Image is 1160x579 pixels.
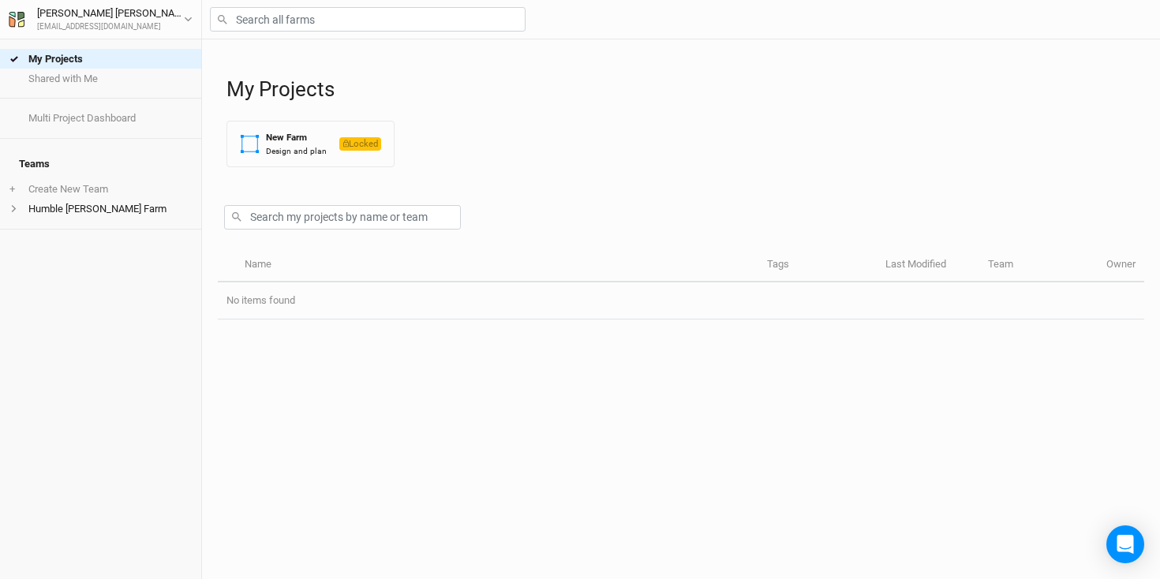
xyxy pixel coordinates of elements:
th: Last Modified [877,248,979,282]
div: New Farm [266,131,327,144]
h4: Teams [9,148,192,180]
input: Search my projects by name or team [224,205,461,230]
th: Owner [1098,248,1144,282]
div: [PERSON_NAME] [PERSON_NAME] [37,6,184,21]
th: Name [235,248,758,282]
h1: My Projects [226,77,1144,102]
input: Search all farms [210,7,526,32]
span: Locked [339,137,381,151]
th: Tags [758,248,877,282]
span: + [9,183,15,196]
th: Team [979,248,1098,282]
div: Open Intercom Messenger [1106,525,1144,563]
td: No items found [218,282,1144,319]
div: Design and plan [266,145,327,157]
div: [EMAIL_ADDRESS][DOMAIN_NAME] [37,21,184,33]
button: New FarmDesign and planLocked [226,121,395,167]
button: [PERSON_NAME] [PERSON_NAME][EMAIL_ADDRESS][DOMAIN_NAME] [8,5,193,33]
